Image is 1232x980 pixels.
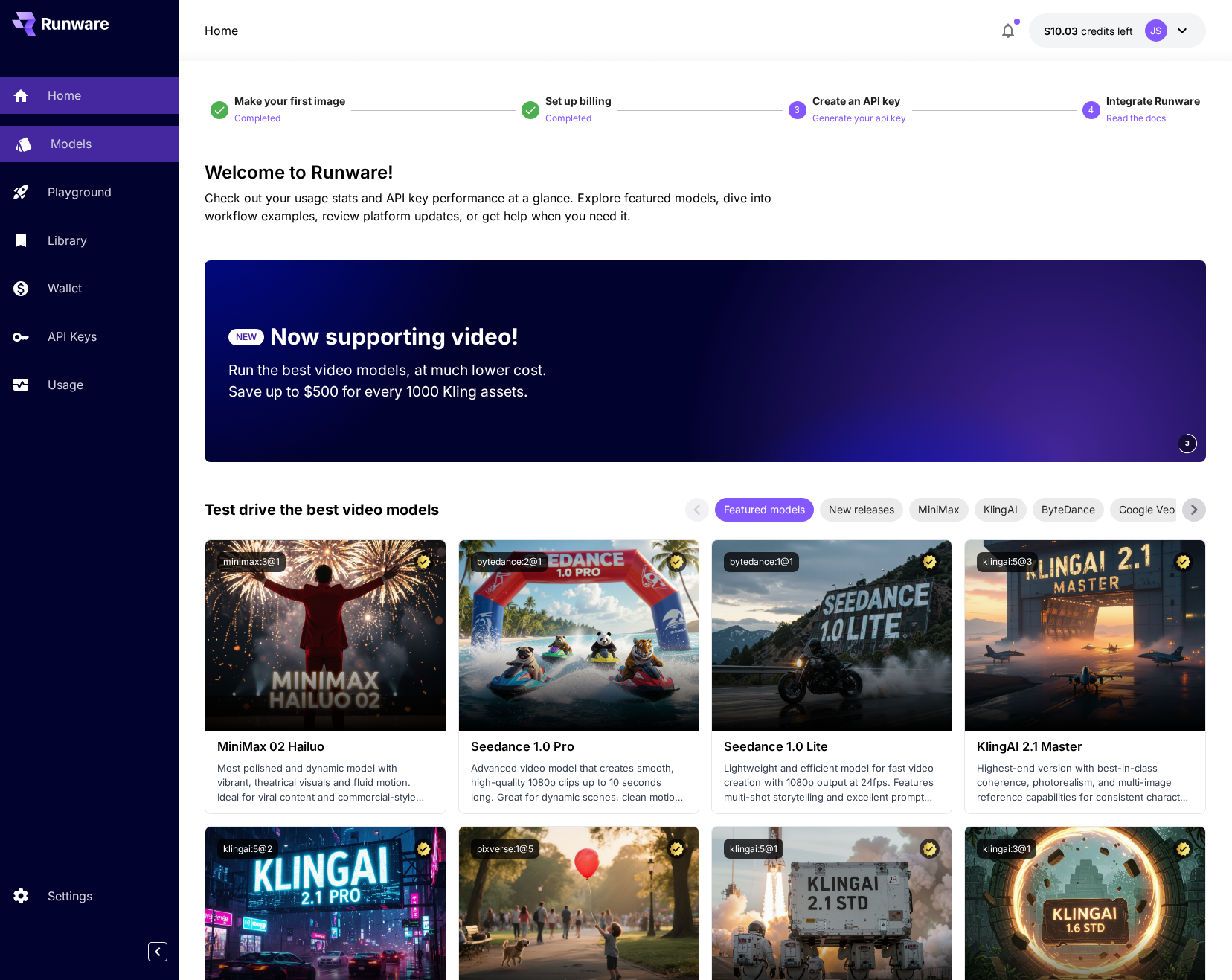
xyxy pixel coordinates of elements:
button: Generate your api key [812,109,906,126]
p: Completed [545,112,591,126]
button: Certified Model – Vetted for best performance and includes a commercial license. [920,839,940,859]
p: 4 [1088,103,1094,117]
button: Certified Model – Vetted for best performance and includes a commercial license. [920,552,940,572]
p: Usage [48,376,83,394]
div: KlingAI [975,498,1027,522]
p: Completed [234,112,280,126]
div: JS [1145,19,1167,42]
p: Home [48,86,81,104]
p: Library [48,231,87,249]
button: Certified Model – Vetted for best performance and includes a commercial license. [414,839,434,859]
h3: Seedance 1.0 Lite [724,740,940,754]
button: klingai:5@2 [217,839,278,859]
h3: MiniMax 02 Hailuo [217,740,433,754]
h3: Seedance 1.0 Pro [471,740,687,754]
button: pixverse:1@5 [471,839,539,859]
button: Certified Model – Vetted for best performance and includes a commercial license. [667,552,687,572]
nav: breadcrumb [205,22,238,39]
button: minimax:3@1 [217,552,286,572]
span: Featured models [715,502,814,517]
button: klingai:5@1 [724,839,783,859]
button: Certified Model – Vetted for best performance and includes a commercial license. [667,839,687,859]
span: Google Veo [1110,502,1184,517]
div: ByteDance [1033,498,1104,522]
h3: KlingAI 2.1 Master [977,740,1193,754]
p: Models [51,135,92,153]
span: credits left [1081,25,1133,37]
img: alt [965,540,1204,731]
button: $10.03128JS [1029,13,1206,48]
div: New releases [820,498,903,522]
button: klingai:5@3 [977,552,1038,572]
button: Certified Model – Vetted for best performance and includes a commercial license. [414,552,434,572]
div: Collapse sidebar [159,938,179,965]
span: ByteDance [1033,502,1104,517]
a: Home [205,22,238,39]
div: Google Veo [1110,498,1184,522]
span: Create an API key [812,95,900,107]
button: Completed [545,109,591,126]
button: Certified Model – Vetted for best performance and includes a commercial license. [1173,839,1193,859]
p: Read the docs [1106,112,1166,126]
span: 3 [1185,438,1190,449]
p: Wallet [48,279,82,297]
div: Featured models [715,498,814,522]
div: MiniMax [909,498,969,522]
span: $10.03 [1044,25,1081,37]
p: API Keys [48,327,97,345]
span: MiniMax [909,502,969,517]
p: Run the best video models, at much lower cost. [228,359,575,381]
span: Check out your usage stats and API key performance at a glance. Explore featured models, dive int... [205,190,771,223]
img: alt [712,540,952,731]
button: bytedance:1@1 [724,552,799,572]
p: Settings [48,887,92,905]
button: Collapse sidebar [148,942,167,961]
p: Save up to $500 for every 1000 Kling assets. [228,381,575,403]
span: Integrate Runware [1106,95,1200,107]
span: Make your first image [234,95,345,107]
p: Lightweight and efficient model for fast video creation with 1080p output at 24fps. Features mult... [724,761,940,805]
button: Read the docs [1106,109,1166,126]
span: Set up billing [545,95,612,107]
img: alt [205,540,445,731]
button: Completed [234,109,280,126]
p: Now supporting video! [270,320,519,353]
h3: Welcome to Runware! [205,162,1205,183]
button: klingai:3@1 [977,839,1036,859]
span: KlingAI [975,502,1027,517]
p: Generate your api key [812,112,906,126]
p: Advanced video model that creates smooth, high-quality 1080p clips up to 10 seconds long. Great f... [471,761,687,805]
p: 3 [795,103,800,117]
button: Certified Model – Vetted for best performance and includes a commercial license. [1173,552,1193,572]
div: $10.03128 [1044,23,1133,39]
p: Most polished and dynamic model with vibrant, theatrical visuals and fluid motion. Ideal for vira... [217,761,433,805]
span: New releases [820,502,903,517]
p: Test drive the best video models [205,499,439,521]
img: alt [459,540,699,731]
p: Playground [48,183,112,201]
p: Highest-end version with best-in-class coherence, photorealism, and multi-image reference capabil... [977,761,1193,805]
button: bytedance:2@1 [471,552,548,572]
